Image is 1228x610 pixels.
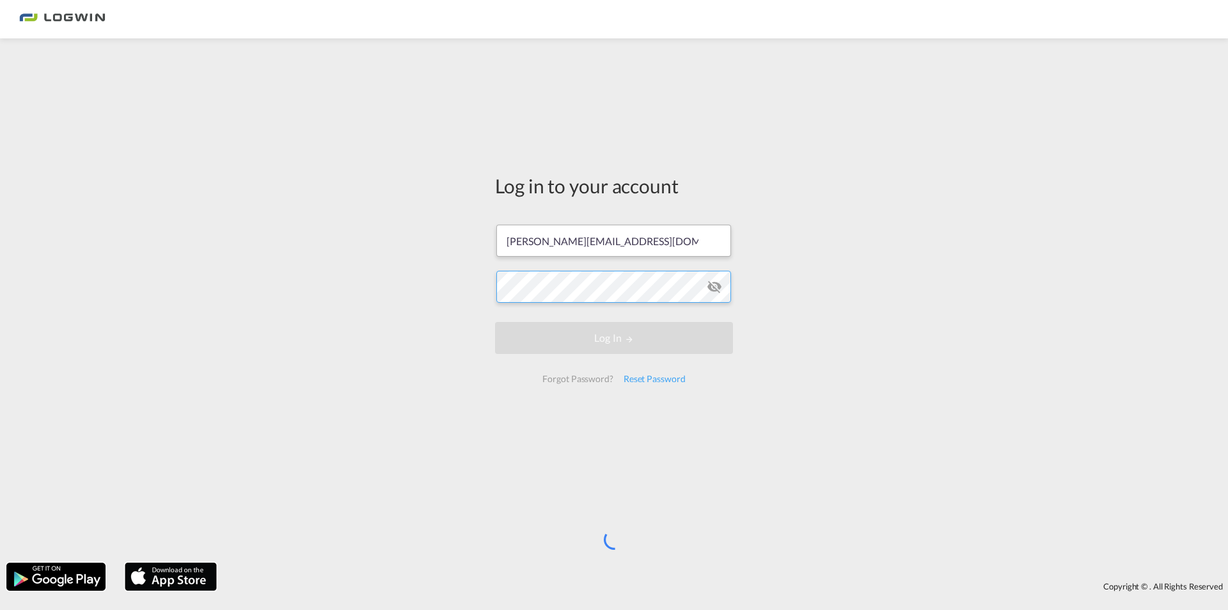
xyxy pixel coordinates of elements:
[496,225,731,257] input: Enter email/phone number
[19,5,106,34] img: bc73a0e0d8c111efacd525e4c8ad7d32.png
[618,367,691,390] div: Reset Password
[5,561,107,592] img: google.png
[123,561,218,592] img: apple.png
[537,367,618,390] div: Forgot Password?
[495,172,733,199] div: Log in to your account
[707,279,722,294] md-icon: icon-eye-off
[223,575,1228,597] div: Copyright © . All Rights Reserved
[495,322,733,354] button: LOGIN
